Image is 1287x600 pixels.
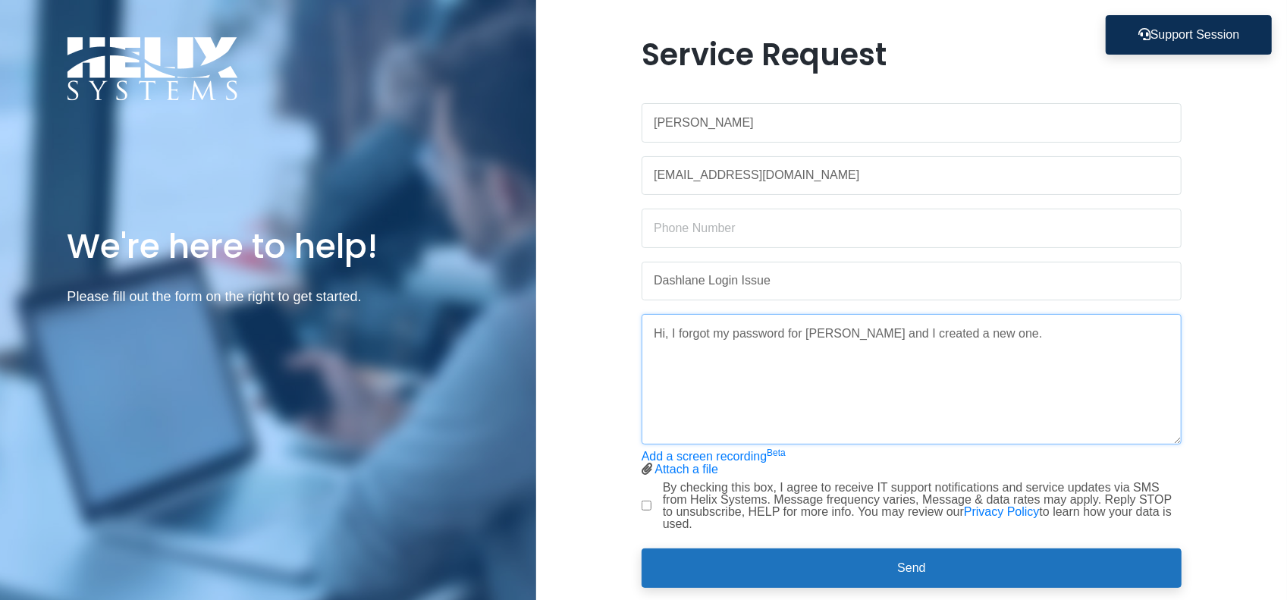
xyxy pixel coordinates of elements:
p: Please fill out the form on the right to get started. [67,286,469,308]
input: Name [642,103,1182,143]
button: Send [642,548,1182,588]
img: Logo [67,36,238,101]
sup: Beta [767,448,786,458]
button: Support Session [1106,15,1272,55]
input: Subject [642,262,1182,301]
h1: Service Request [642,36,1182,73]
input: Phone Number [642,209,1182,248]
a: Privacy Policy [964,505,1040,518]
h1: We're here to help! [67,225,469,268]
a: Attach a file [654,463,718,476]
label: By checking this box, I agree to receive IT support notifications and service updates via SMS fro... [663,482,1182,530]
input: Work Email [642,156,1182,196]
a: Add a screen recordingBeta [642,450,786,463]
